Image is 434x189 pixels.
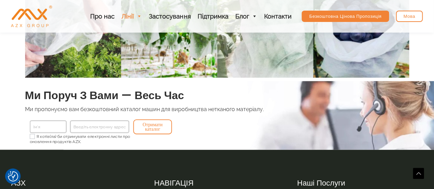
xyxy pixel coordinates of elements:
a: Машина для нетканого матеріалу AZX [11,13,52,19]
input: Введіть електронну адресу [70,120,129,133]
font: АЗХ [11,177,26,188]
a: Мова [396,11,423,22]
font: Наші послуги [297,177,345,188]
button: Налаштування згоди [8,171,18,181]
font: Ми поруч з вами — весь час [25,87,184,103]
img: Кнопка згоди знову [8,171,18,181]
font: Про нас [90,13,115,20]
a: Безкоштовна цінова пропозиція [302,11,389,22]
font: Безкоштовна цінова пропозиція [309,14,381,19]
font: Отримати каталог [142,122,162,131]
font: Я хотів(ла) би отримувати електронні листи про оновлення продуктів AZX. [30,134,130,144]
font: Блог [235,13,249,20]
font: Підтримка [197,13,228,20]
font: Контакти [264,13,291,20]
button: Отримати каталог [133,119,172,134]
input: Ім'я [30,120,66,133]
font: Ми пропонуємо вам безкоштовний каталог машин для виробництва нетканого матеріалу. [25,106,264,112]
font: Застосування [149,13,190,20]
font: НАВІГАЦІЯ [154,177,193,188]
input: Я хотів(ла) би отримувати електронні листи про оновлення продуктів AZX. [30,134,35,139]
font: Лінії [121,13,134,20]
font: Мова [403,14,415,19]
